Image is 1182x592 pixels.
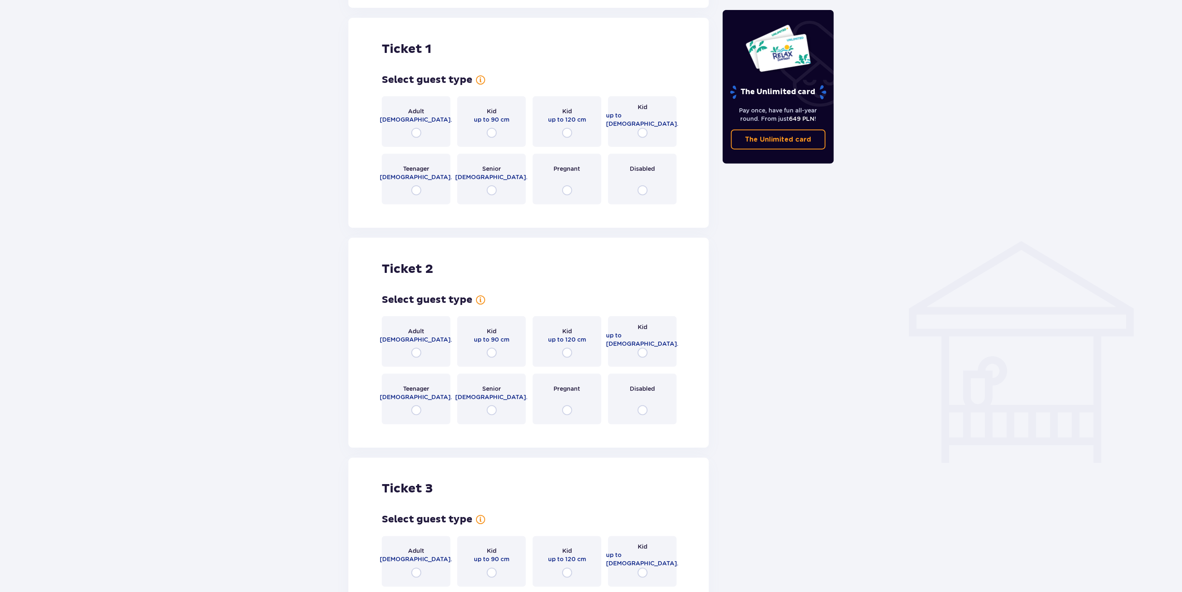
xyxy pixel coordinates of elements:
span: Disabled [630,385,655,393]
span: Kid [487,107,496,115]
span: [DEMOGRAPHIC_DATA]. [380,555,453,564]
span: Kid [487,327,496,335]
span: 649 PLN [789,115,814,122]
span: Disabled [630,165,655,173]
h2: Ticket 1 [382,41,431,57]
span: [DEMOGRAPHIC_DATA]. [380,173,453,181]
h3: Select guest type [382,514,472,526]
span: up to [DEMOGRAPHIC_DATA]. [606,111,679,128]
span: Adult [408,327,424,335]
span: up to 90 cm [474,335,509,344]
span: Kid [562,107,572,115]
span: [DEMOGRAPHIC_DATA]. [380,335,453,344]
h3: Select guest type [382,74,472,86]
span: Senior [482,385,501,393]
p: Pay once, have fun all-year round. From just ! [731,106,826,123]
span: up to 120 cm [548,335,586,344]
span: [DEMOGRAPHIC_DATA]. [456,393,528,401]
span: Pregnant [554,165,581,173]
span: Adult [408,547,424,555]
span: Pregnant [554,385,581,393]
span: Teenager [403,165,429,173]
span: [DEMOGRAPHIC_DATA]. [456,173,528,181]
p: The Unlimited card [729,85,827,100]
span: Kid [638,323,647,331]
span: up to [DEMOGRAPHIC_DATA]. [606,331,679,348]
span: Kid [638,103,647,111]
span: up to 120 cm [548,115,586,124]
span: Kid [638,543,647,551]
span: up to 90 cm [474,555,509,564]
span: up to [DEMOGRAPHIC_DATA]. [606,551,679,568]
span: up to 90 cm [474,115,509,124]
span: [DEMOGRAPHIC_DATA]. [380,115,453,124]
h2: Ticket 3 [382,481,433,497]
h3: Select guest type [382,294,472,306]
span: Adult [408,107,424,115]
h2: Ticket 2 [382,261,433,277]
a: The Unlimited card [731,130,826,150]
span: up to 120 cm [548,555,586,564]
span: Senior [482,165,501,173]
span: Kid [562,547,572,555]
span: [DEMOGRAPHIC_DATA]. [380,393,453,401]
span: Kid [487,547,496,555]
span: Teenager [403,385,429,393]
p: The Unlimited card [745,135,811,144]
img: Two entry cards to Suntago with the word 'UNLIMITED RELAX', featuring a white background with tro... [745,24,811,72]
span: Kid [562,327,572,335]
